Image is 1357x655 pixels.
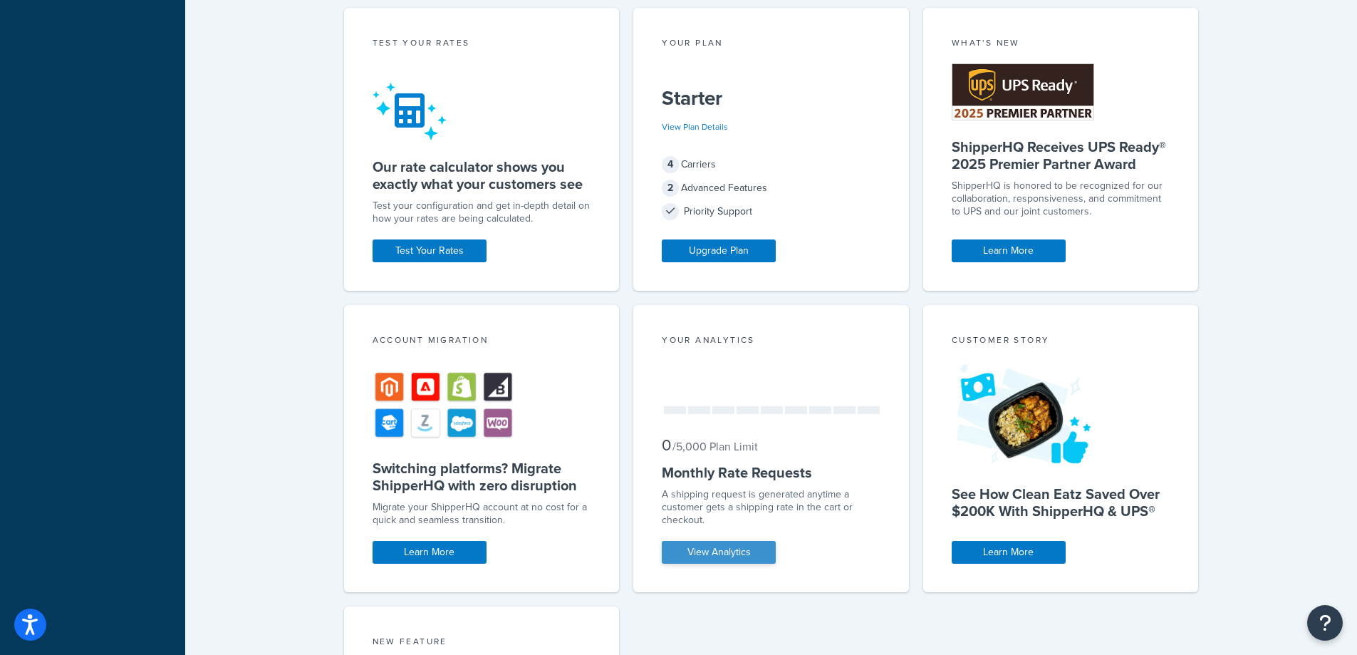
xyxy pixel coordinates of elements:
div: Advanced Features [662,178,880,198]
span: 2 [662,180,679,197]
div: Your Analytics [662,334,880,350]
div: A shipping request is generated anytime a customer gets a shipping rate in the cart or checkout. [662,488,880,527]
div: Carriers [662,155,880,175]
h5: Starter [662,87,880,110]
a: View Analytics [662,541,776,564]
span: 0 [662,433,671,457]
a: Test Your Rates [373,239,487,262]
small: / 5,000 Plan Limit [672,438,758,455]
a: View Plan Details [662,120,728,133]
div: Test your configuration and get in-depth detail on how your rates are being calculated. [373,200,591,225]
h5: ShipperHQ Receives UPS Ready® 2025 Premier Partner Award [952,138,1170,172]
h5: Our rate calculator shows you exactly what your customers see [373,158,591,192]
div: Migrate your ShipperHQ account at no cost for a quick and seamless transition. [373,501,591,527]
div: What's New [952,36,1170,53]
button: Open Resource Center [1307,605,1343,641]
div: Priority Support [662,202,880,222]
p: ShipperHQ is honored to be recognized for our collaboration, responsiveness, and commitment to UP... [952,180,1170,218]
div: Test your rates [373,36,591,53]
h5: See How Clean Eatz Saved Over $200K With ShipperHQ & UPS® [952,485,1170,520]
div: New Feature [373,635,591,651]
div: Account Migration [373,334,591,350]
span: 4 [662,156,679,173]
h5: Switching platforms? Migrate ShipperHQ with zero disruption [373,460,591,494]
a: Learn More [952,239,1066,262]
div: Customer Story [952,334,1170,350]
a: Learn More [952,541,1066,564]
a: Learn More [373,541,487,564]
div: Your Plan [662,36,880,53]
h5: Monthly Rate Requests [662,464,880,481]
a: Upgrade Plan [662,239,776,262]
